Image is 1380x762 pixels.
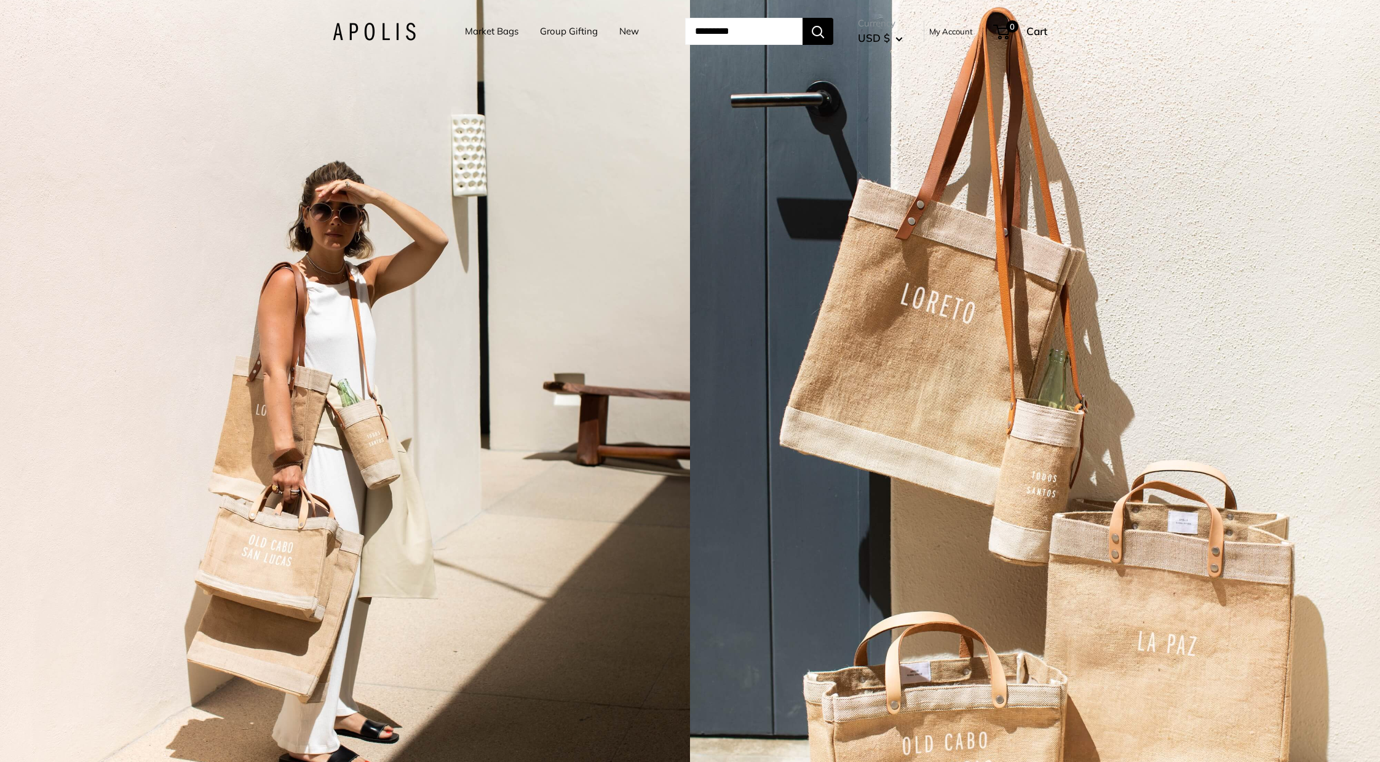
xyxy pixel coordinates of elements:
[1006,20,1018,33] span: 0
[1026,25,1047,38] span: Cart
[540,23,598,40] a: Group Gifting
[619,23,639,40] a: New
[858,15,903,32] span: Currency
[333,23,416,41] img: Apolis
[685,18,803,45] input: Search...
[929,24,973,39] a: My Account
[994,22,1047,41] a: 0 Cart
[803,18,833,45] button: Search
[465,23,518,40] a: Market Bags
[858,28,903,48] button: USD $
[858,31,890,44] span: USD $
